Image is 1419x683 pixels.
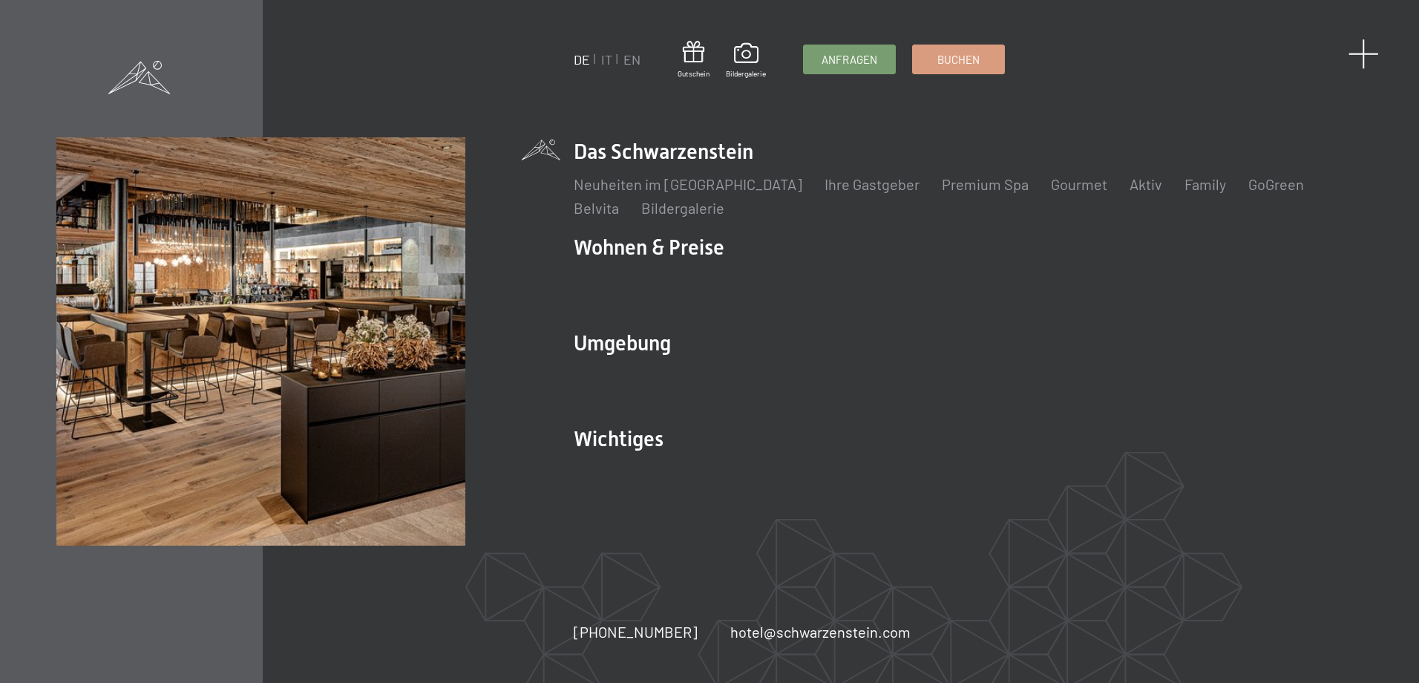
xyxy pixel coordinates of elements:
span: Gutschein [678,68,709,79]
a: Neuheiten im [GEOGRAPHIC_DATA] [574,175,802,193]
span: Anfragen [822,52,877,68]
span: [PHONE_NUMBER] [574,623,698,641]
a: Gourmet [1051,175,1107,193]
a: Bildergalerie [641,199,724,217]
a: Gutschein [678,41,709,79]
a: Belvita [574,199,619,217]
a: Anfragen [804,45,895,73]
a: Family [1184,175,1226,193]
a: EN [623,51,640,68]
a: Ihre Gastgeber [825,175,920,193]
a: DE [574,51,590,68]
a: IT [601,51,612,68]
span: Bildergalerie [726,68,766,79]
a: Premium Spa [942,175,1029,193]
span: Buchen [937,52,980,68]
a: Aktiv [1130,175,1162,193]
a: Buchen [913,45,1004,73]
a: [PHONE_NUMBER] [574,621,698,642]
a: GoGreen [1248,175,1304,193]
a: Bildergalerie [726,43,766,79]
a: hotel@schwarzenstein.com [730,621,911,642]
